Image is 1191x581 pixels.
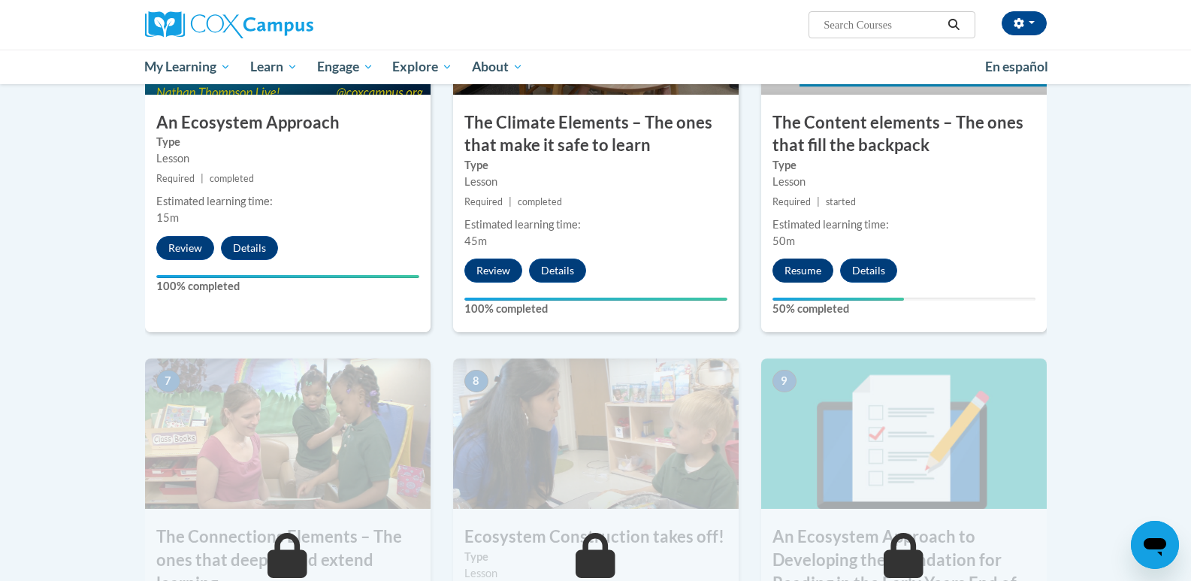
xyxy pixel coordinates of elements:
a: My Learning [135,50,241,84]
div: Your progress [464,298,727,301]
span: Engage [317,58,373,76]
div: Your progress [156,275,419,278]
span: En español [985,59,1048,74]
a: About [462,50,533,84]
label: 50% completed [772,301,1035,317]
span: About [472,58,523,76]
div: Your progress [772,298,904,301]
span: 9 [772,370,797,392]
span: completed [518,196,562,207]
a: Cox Campus [145,11,431,38]
span: Required [156,173,195,184]
label: Type [464,157,727,174]
h3: The Climate Elements – The ones that make it safe to learn [453,111,739,158]
button: Resume [772,259,833,283]
div: Lesson [464,174,727,190]
button: Account Settings [1002,11,1047,35]
span: | [201,173,204,184]
a: Explore [382,50,462,84]
span: 7 [156,370,180,392]
label: 100% completed [464,301,727,317]
h3: An Ecosystem Approach [145,111,431,135]
input: Search Courses [822,16,942,34]
div: Lesson [772,174,1035,190]
label: Type [772,157,1035,174]
button: Details [221,236,278,260]
span: completed [210,173,254,184]
span: | [817,196,820,207]
span: My Learning [144,58,231,76]
h3: Ecosystem Construction takes off! [453,525,739,549]
div: Lesson [156,150,419,167]
button: Review [156,236,214,260]
span: started [826,196,856,207]
span: Required [464,196,503,207]
a: Engage [307,50,383,84]
h3: The Content elements – The ones that fill the backpack [761,111,1047,158]
label: Type [464,549,727,565]
div: Estimated learning time: [772,216,1035,233]
img: Course Image [761,359,1047,509]
a: En español [975,51,1058,83]
span: 15m [156,211,179,224]
span: 8 [464,370,488,392]
button: Search [942,16,965,34]
span: 45m [464,235,487,247]
iframe: Button to launch messaging window [1131,521,1179,569]
div: Main menu [122,50,1069,84]
label: Type [156,134,419,150]
img: Cox Campus [145,11,313,38]
span: 50m [772,235,795,247]
button: Details [529,259,586,283]
span: Learn [250,58,298,76]
button: Details [840,259,897,283]
div: Estimated learning time: [464,216,727,233]
a: Learn [240,50,307,84]
button: Review [464,259,522,283]
span: Explore [392,58,452,76]
img: Course Image [145,359,431,509]
span: | [509,196,512,207]
div: Estimated learning time: [156,193,419,210]
label: 100% completed [156,278,419,295]
span: Required [772,196,811,207]
img: Course Image [453,359,739,509]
